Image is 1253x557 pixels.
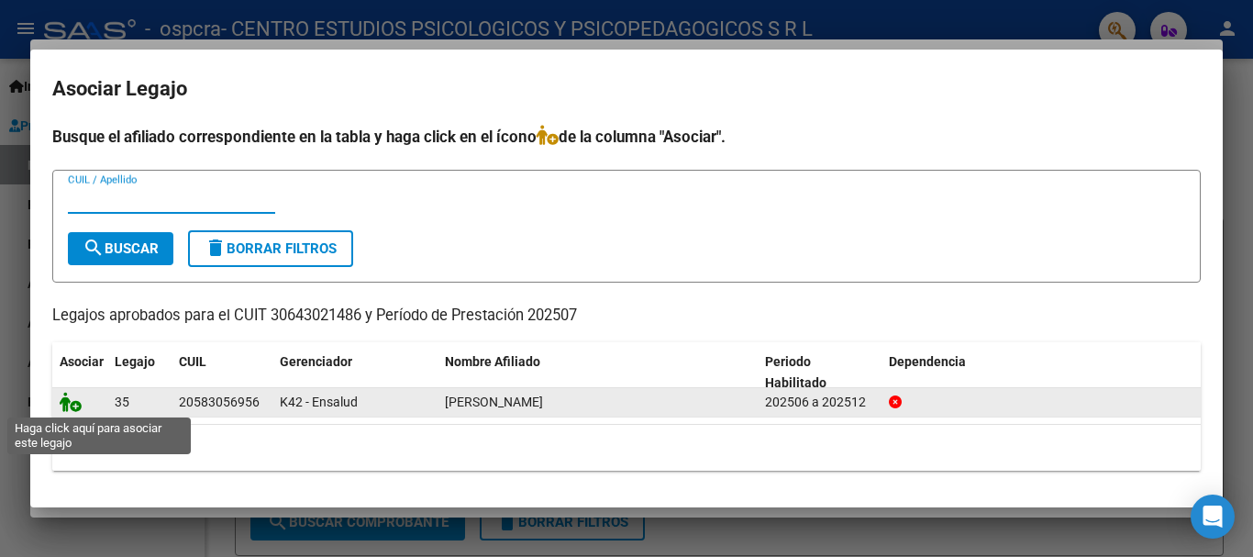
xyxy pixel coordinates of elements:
datatable-header-cell: Nombre Afiliado [438,342,758,403]
span: Periodo Habilitado [765,354,826,390]
h4: Busque el afiliado correspondiente en la tabla y haga click en el ícono de la columna "Asociar". [52,125,1201,149]
datatable-header-cell: Gerenciador [272,342,438,403]
span: Nombre Afiliado [445,354,540,369]
div: Open Intercom Messenger [1191,495,1235,539]
span: Legajo [115,354,155,369]
mat-icon: search [83,237,105,259]
datatable-header-cell: Periodo Habilitado [758,342,882,403]
h2: Asociar Legajo [52,72,1201,106]
p: Legajos aprobados para el CUIT 30643021486 y Período de Prestación 202507 [52,305,1201,328]
mat-icon: delete [205,237,227,259]
span: Dependencia [889,354,966,369]
datatable-header-cell: Dependencia [882,342,1202,403]
span: Borrar Filtros [205,240,337,257]
datatable-header-cell: CUIL [172,342,272,403]
span: CUIL [179,354,206,369]
span: BOTTI MILO NAHUEL [445,395,543,409]
button: Buscar [68,232,173,265]
datatable-header-cell: Asociar [52,342,107,403]
div: 202506 a 202512 [765,392,874,413]
span: Buscar [83,240,159,257]
span: 35 [115,395,129,409]
span: K42 - Ensalud [280,395,358,409]
div: 20583056956 [179,392,260,413]
span: Gerenciador [280,354,352,369]
div: 1 registros [52,425,1201,471]
button: Borrar Filtros [188,230,353,267]
span: Asociar [60,354,104,369]
datatable-header-cell: Legajo [107,342,172,403]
